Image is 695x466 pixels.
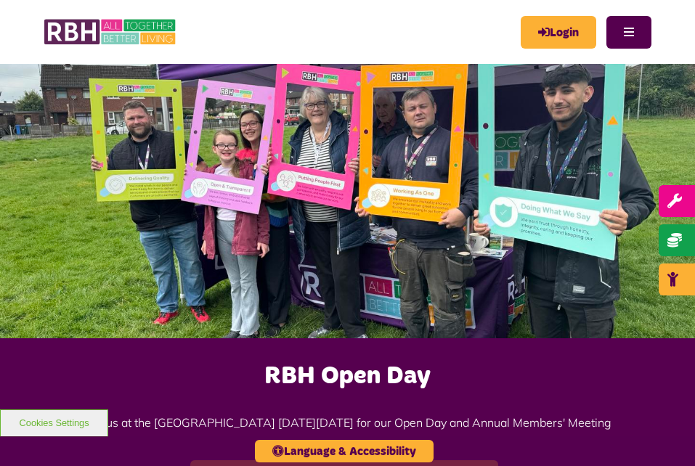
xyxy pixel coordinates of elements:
a: MyRBH [521,16,596,49]
button: Navigation [606,16,651,49]
button: Language & Accessibility [255,440,434,462]
h2: RBH Open Day [7,360,688,392]
img: RBH [44,15,178,49]
p: Join us at the [GEOGRAPHIC_DATA] [DATE][DATE] for our Open Day and Annual Members' Meeting [7,392,688,453]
